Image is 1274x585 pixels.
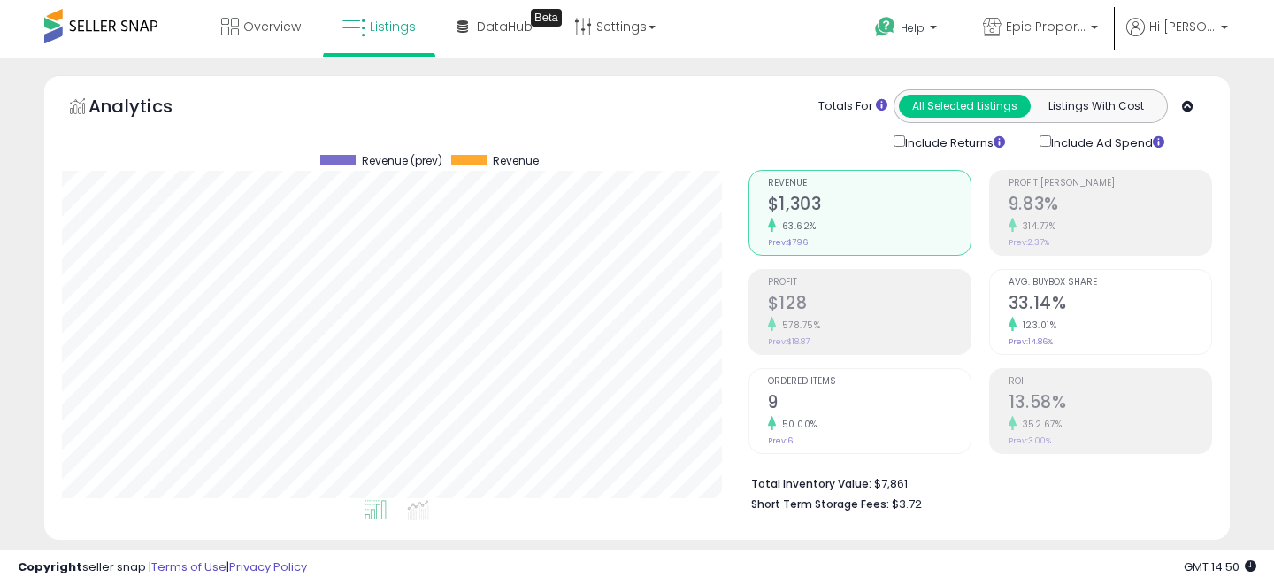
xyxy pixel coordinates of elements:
[1149,18,1216,35] span: Hi [PERSON_NAME]
[1009,377,1211,387] span: ROI
[818,98,887,115] div: Totals For
[776,418,817,431] small: 50.00%
[768,179,971,189] span: Revenue
[768,194,971,218] h2: $1,303
[768,336,810,347] small: Prev: $18.87
[18,558,82,575] strong: Copyright
[768,377,971,387] span: Ordered Items
[768,435,793,446] small: Prev: 6
[1009,392,1211,416] h2: 13.58%
[18,559,307,576] div: seller snap | |
[861,3,955,58] a: Help
[1184,558,1256,575] span: 2025-08-11 14:50 GMT
[243,18,301,35] span: Overview
[1030,95,1162,118] button: Listings With Cost
[751,472,1199,493] li: $7,861
[1009,194,1211,218] h2: 9.83%
[1006,18,1086,35] span: Epic Proportions
[1026,132,1193,152] div: Include Ad Spend
[1017,418,1063,431] small: 352.67%
[1017,219,1056,233] small: 314.77%
[493,155,539,167] span: Revenue
[892,496,922,512] span: $3.72
[1009,336,1053,347] small: Prev: 14.86%
[151,558,226,575] a: Terms of Use
[768,237,808,248] small: Prev: $796
[477,18,533,35] span: DataHub
[531,9,562,27] div: Tooltip anchor
[901,20,925,35] span: Help
[1017,319,1057,332] small: 123.01%
[1009,293,1211,317] h2: 33.14%
[1009,237,1049,248] small: Prev: 2.37%
[880,132,1026,152] div: Include Returns
[874,16,896,38] i: Get Help
[1009,179,1211,189] span: Profit [PERSON_NAME]
[768,293,971,317] h2: $128
[1009,435,1051,446] small: Prev: 3.00%
[768,392,971,416] h2: 9
[1009,278,1211,288] span: Avg. Buybox Share
[1126,18,1228,58] a: Hi [PERSON_NAME]
[768,278,971,288] span: Profit
[88,94,207,123] h5: Analytics
[751,476,871,491] b: Total Inventory Value:
[229,558,307,575] a: Privacy Policy
[776,319,821,332] small: 578.75%
[899,95,1031,118] button: All Selected Listings
[370,18,416,35] span: Listings
[362,155,442,167] span: Revenue (prev)
[751,496,889,512] b: Short Term Storage Fees:
[776,219,817,233] small: 63.62%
